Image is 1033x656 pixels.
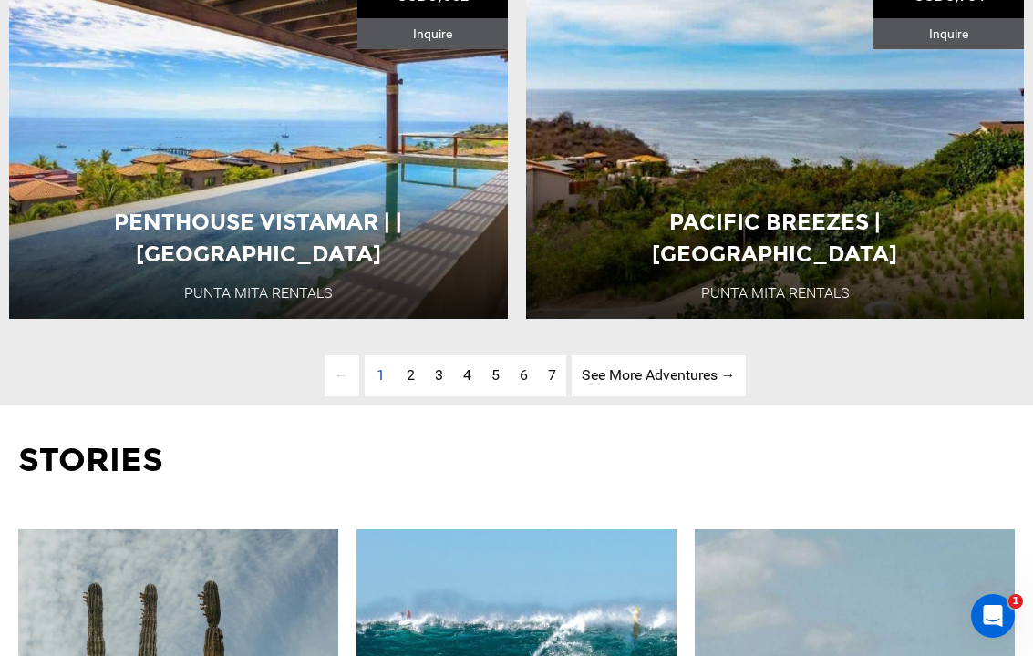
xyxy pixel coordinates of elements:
[971,594,1015,638] iframe: Intercom live chat
[1008,594,1023,609] span: 1
[407,366,415,384] span: 2
[288,355,746,396] ul: Pagination
[435,366,443,384] span: 3
[572,355,746,396] a: See More Adventures → page
[367,355,395,396] span: 1
[18,437,1015,484] p: Stories
[325,355,359,396] span: ←
[463,366,471,384] span: 4
[548,366,556,384] span: 7
[491,366,500,384] span: 5
[520,366,528,384] span: 6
